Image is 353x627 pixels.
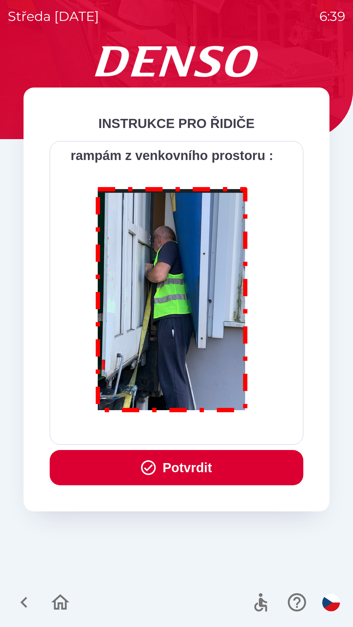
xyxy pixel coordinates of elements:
[319,7,345,26] p: 6:39
[88,178,256,418] img: M8MNayrTL6gAAAABJRU5ErkJggg==
[24,46,329,77] img: Logo
[50,450,303,485] button: Potvrdit
[322,594,340,611] img: cs flag
[50,114,303,133] div: INSTRUKCE PRO ŘIDIČE
[8,7,99,26] p: středa [DATE]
